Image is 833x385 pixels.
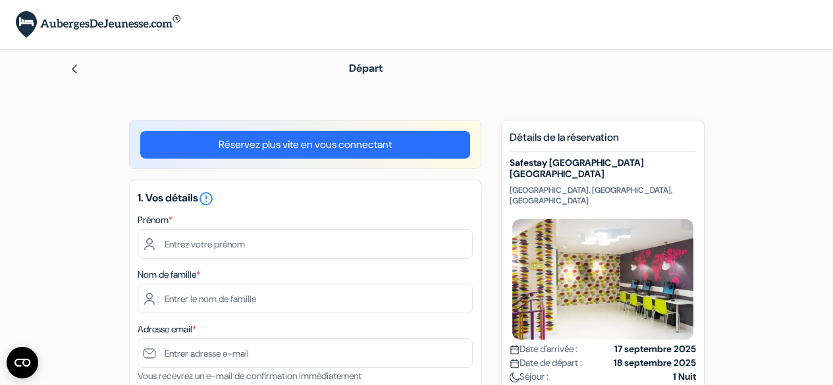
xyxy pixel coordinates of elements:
[138,213,173,227] label: Prénom
[614,356,696,370] strong: 18 septembre 2025
[614,342,696,356] strong: 17 septembre 2025
[349,61,383,75] span: Départ
[140,131,470,159] a: Réservez plus vite en vous connectant
[673,370,696,384] strong: 1 Nuit
[69,64,80,74] img: left_arrow.svg
[510,342,578,356] span: Date d'arrivée :
[510,370,549,384] span: Séjour :
[198,191,214,205] a: error_outline
[510,157,696,180] h5: Safestay [GEOGRAPHIC_DATA] [GEOGRAPHIC_DATA]
[510,185,696,206] p: [GEOGRAPHIC_DATA], [GEOGRAPHIC_DATA], [GEOGRAPHIC_DATA]
[138,338,473,368] input: Entrer adresse e-mail
[510,372,520,382] img: moon.svg
[138,191,473,207] h5: 1. Vos détails
[138,370,362,382] small: Vous recevrez un e-mail de confirmation immédiatement
[198,191,214,207] i: error_outline
[7,347,38,378] button: Ouvrir le widget CMP
[510,356,582,370] span: Date de départ :
[16,11,180,38] img: AubergesDeJeunesse.com
[510,345,520,355] img: calendar.svg
[510,359,520,369] img: calendar.svg
[510,131,696,152] h5: Détails de la réservation
[138,284,473,313] input: Entrer le nom de famille
[138,322,196,336] label: Adresse email
[138,229,473,259] input: Entrez votre prénom
[138,268,200,282] label: Nom de famille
